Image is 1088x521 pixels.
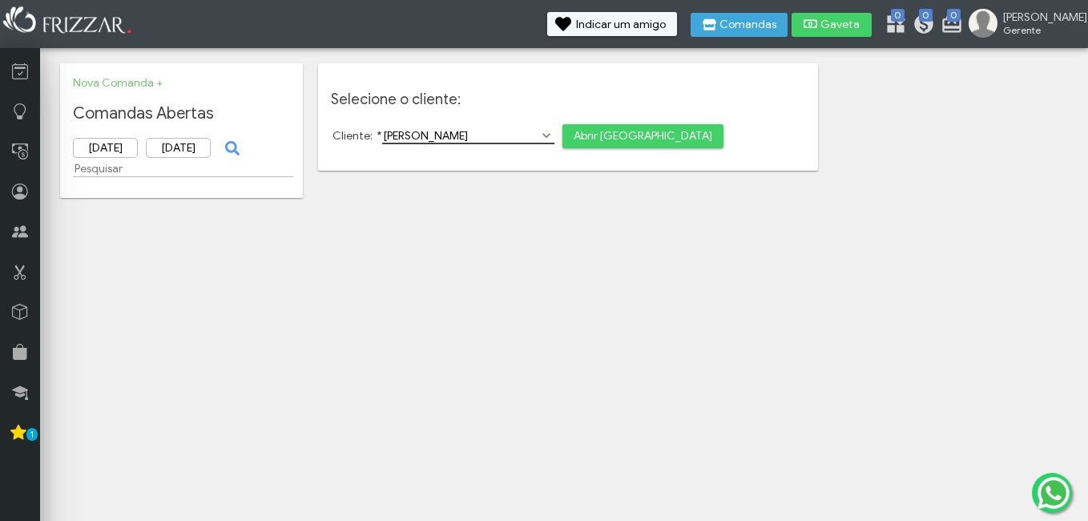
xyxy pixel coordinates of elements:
[885,13,901,38] a: 0
[547,12,677,36] button: Indicar um amigo
[820,19,860,30] span: Gaveta
[576,19,666,30] span: Indicar um amigo
[1003,24,1075,36] span: Gerente
[219,136,243,160] button: ui-button
[230,136,232,160] span: ui-button
[947,9,961,22] span: 0
[1003,10,1075,24] span: [PERSON_NAME]
[792,13,872,37] button: Gaveta
[73,76,163,90] a: Nova Comanda +
[719,19,776,30] span: Comandas
[332,129,383,143] label: Cliente:
[331,91,806,108] h3: Selecione o cliente:
[969,9,1080,41] a: [PERSON_NAME] Gerente
[913,13,929,38] a: 0
[941,13,957,38] a: 0
[691,13,788,37] button: Comandas
[146,138,211,158] input: Data Final
[73,103,290,123] h2: Comandas Abertas
[538,127,554,143] button: Show Options
[562,124,723,148] button: Abrir [GEOGRAPHIC_DATA]
[919,9,933,22] span: 0
[1034,474,1073,512] img: whatsapp.png
[73,160,293,177] input: Pesquisar
[26,428,38,441] span: 1
[891,9,905,22] span: 0
[574,124,712,148] span: Abrir [GEOGRAPHIC_DATA]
